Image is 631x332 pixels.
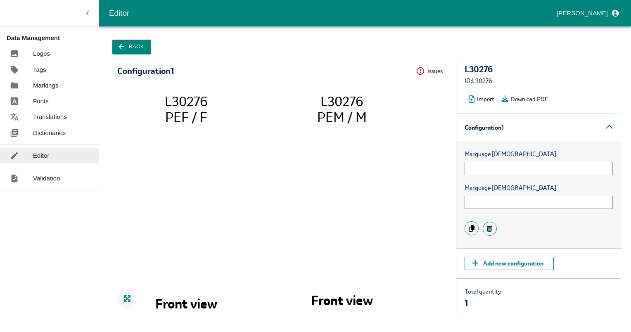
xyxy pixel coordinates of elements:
[465,65,613,74] div: L30276
[33,97,49,106] p: Fonts
[416,65,448,78] button: Issues
[456,114,621,141] div: Configuration 1
[465,257,554,270] button: Add new configuration
[33,81,58,90] p: Markings
[320,92,363,109] tspan: L30276
[465,76,613,85] div: ID: L30276
[109,7,553,19] div: Editor
[33,151,50,160] p: Editor
[465,149,613,159] span: Marquage [DEMOGRAPHIC_DATA]
[33,49,50,58] p: Logos
[112,40,151,54] button: Back
[33,65,46,74] p: Tags
[311,292,373,309] tspan: Front view
[117,66,174,76] div: Configuration 1
[499,93,553,105] button: Download PDF
[557,9,608,18] p: [PERSON_NAME]
[165,109,207,126] tspan: PEF / F
[33,128,66,138] p: Dictionaries
[33,112,67,121] p: Translations
[317,109,367,126] tspan: PEM / M
[465,93,499,105] button: Import
[465,183,613,192] span: Marquage [DEMOGRAPHIC_DATA]
[465,287,501,308] div: Total quantity
[553,6,621,20] button: profile
[7,33,99,43] p: Data Management
[33,174,60,183] p: Validation
[155,295,217,312] tspan: Front view
[165,92,208,109] tspan: L30276
[465,299,501,308] div: 1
